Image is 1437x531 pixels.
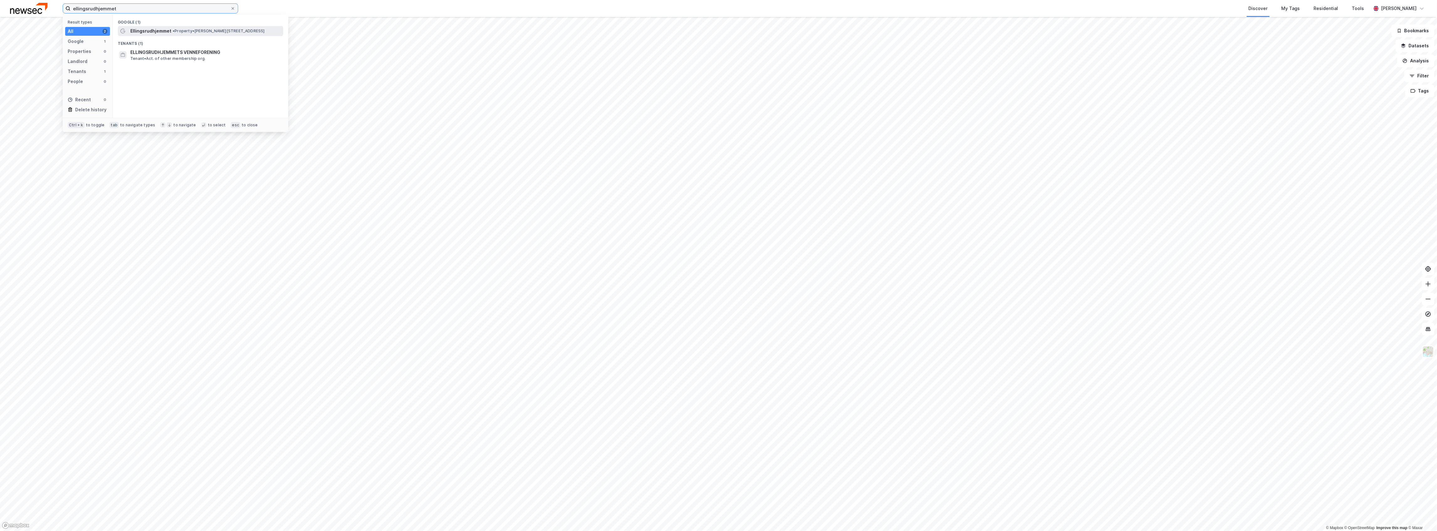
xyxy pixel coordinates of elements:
iframe: Chat Widget [1406,501,1437,531]
div: Ctrl + k [68,122,85,128]
div: Delete history [75,106,107,113]
a: Mapbox homepage [2,522,29,529]
span: Tenant • Act. of other membership org. [130,56,206,61]
div: Discover [1249,5,1268,12]
span: ELLINGSRUDHJEMMETS VENNEFORENING [130,49,281,56]
button: Filter [1404,70,1434,82]
div: Residential [1314,5,1338,12]
span: • [173,29,175,33]
a: Improve this map [1377,526,1408,530]
span: Property • [PERSON_NAME][STREET_ADDRESS] [173,29,265,34]
div: Google (1) [113,15,288,26]
div: 1 [102,69,107,74]
div: Google [68,38,84,45]
div: Landlord [68,58,87,65]
div: People [68,78,83,85]
div: 1 [102,39,107,44]
div: tab [109,122,119,128]
div: Tenants (1) [113,36,288,47]
div: to navigate types [120,123,155,128]
div: All [68,28,73,35]
img: newsec-logo.f6e21ccffca1b3a03d2d.png [10,3,48,14]
div: Tenants [68,68,86,75]
button: Tags [1405,85,1434,97]
div: 0 [102,49,107,54]
button: Bookmarks [1392,24,1434,37]
div: Result types [68,20,110,24]
div: to select [208,123,226,128]
a: OpenStreetMap [1345,526,1375,530]
div: 0 [102,59,107,64]
button: Analysis [1397,55,1434,67]
div: esc [231,122,240,128]
div: to close [242,123,258,128]
div: [PERSON_NAME] [1381,5,1417,12]
div: Recent [68,96,91,103]
div: to toggle [86,123,105,128]
img: Z [1422,346,1434,358]
a: Mapbox [1326,526,1343,530]
div: Tools [1352,5,1364,12]
div: 0 [102,97,107,102]
div: Properties [68,48,91,55]
span: Ellingsrudhjemmet [130,27,171,35]
button: Datasets [1396,39,1434,52]
input: Search by address, cadastre, landlords, tenants or people [71,4,230,13]
div: 2 [102,29,107,34]
div: My Tags [1282,5,1300,12]
div: to navigate [173,123,196,128]
div: 0 [102,79,107,84]
div: Kontrollprogram for chat [1406,501,1437,531]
